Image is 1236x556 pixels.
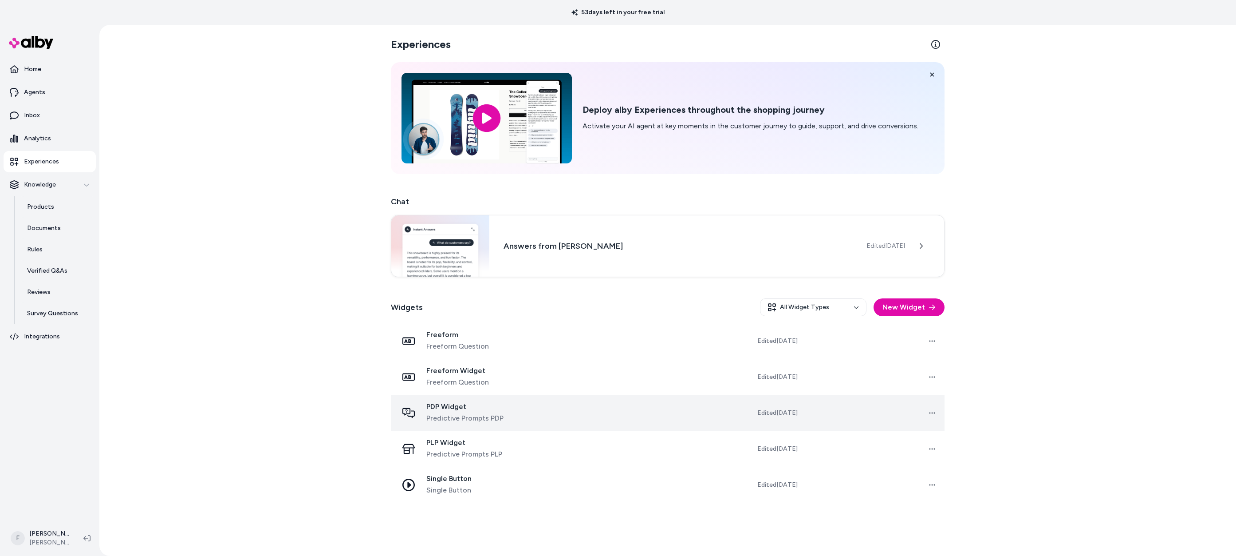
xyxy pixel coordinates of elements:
span: Single Button [426,474,472,483]
p: Analytics [24,134,51,143]
p: 53 days left in your free trial [566,8,670,17]
p: Agents [24,88,45,97]
h2: Chat [391,195,945,208]
p: Knowledge [24,180,56,189]
span: Freeform Question [426,341,489,352]
span: F [11,531,25,545]
a: Survey Questions [18,303,96,324]
p: Reviews [27,288,51,297]
span: Edited [DATE] [757,409,798,417]
p: Verified Q&As [27,266,67,275]
p: Home [24,65,41,74]
img: Chat widget [391,215,489,277]
a: Inbox [4,105,96,126]
span: PDP Widget [426,402,504,411]
p: Documents [27,224,61,233]
span: Edited [DATE] [757,445,798,453]
p: Activate your AI agent at key moments in the customer journey to guide, support, and drive conver... [583,121,918,131]
button: All Widget Types [760,298,866,316]
a: Verified Q&As [18,260,96,282]
a: Rules [18,239,96,260]
h2: Deploy alby Experiences throughout the shopping journey [583,104,918,115]
button: New Widget [874,298,945,316]
a: Agents [4,82,96,103]
a: Experiences [4,151,96,172]
p: Experiences [24,157,59,166]
span: Freeform Question [426,377,489,388]
span: Freeform [426,330,489,339]
span: PLP Widget [426,438,502,447]
p: Products [27,203,54,211]
span: Edited [DATE] [757,373,798,381]
span: Edited [DATE] [757,481,798,489]
a: Chat widgetAnswers from [PERSON_NAME]Edited[DATE] [391,215,945,277]
h3: Answers from [PERSON_NAME] [504,240,853,252]
p: Rules [27,245,43,254]
a: Reviews [18,282,96,303]
p: [PERSON_NAME] [29,529,69,538]
span: Predictive Prompts PDP [426,413,504,424]
p: Survey Questions [27,309,78,318]
img: alby Logo [9,36,53,49]
a: Integrations [4,326,96,347]
a: Products [18,196,96,218]
p: Integrations [24,332,60,341]
span: [PERSON_NAME] [29,538,69,547]
a: Documents [18,218,96,239]
h2: Widgets [391,301,423,314]
a: Home [4,59,96,80]
button: Knowledge [4,174,96,195]
span: Edited [DATE] [757,337,798,346]
span: Predictive Prompts PLP [426,449,502,460]
span: Freeform Widget [426,366,489,375]
span: Single Button [426,485,472,496]
span: Edited [DATE] [867,242,905,250]
p: Inbox [24,111,40,120]
button: F[PERSON_NAME][PERSON_NAME] [5,524,76,552]
h2: Experiences [391,37,451,52]
a: Analytics [4,128,96,149]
